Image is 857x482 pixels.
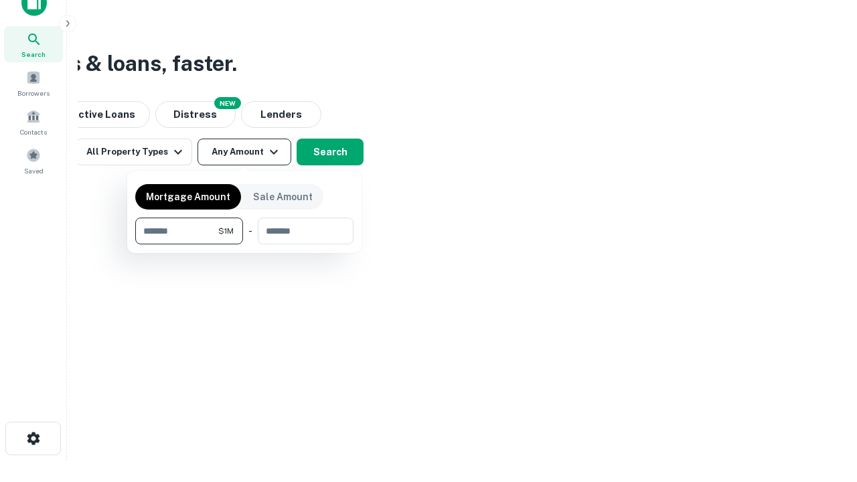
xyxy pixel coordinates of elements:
iframe: Chat Widget [790,375,857,439]
p: Mortgage Amount [146,189,230,204]
div: - [248,218,252,244]
span: $1M [218,225,234,237]
p: Sale Amount [253,189,313,204]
